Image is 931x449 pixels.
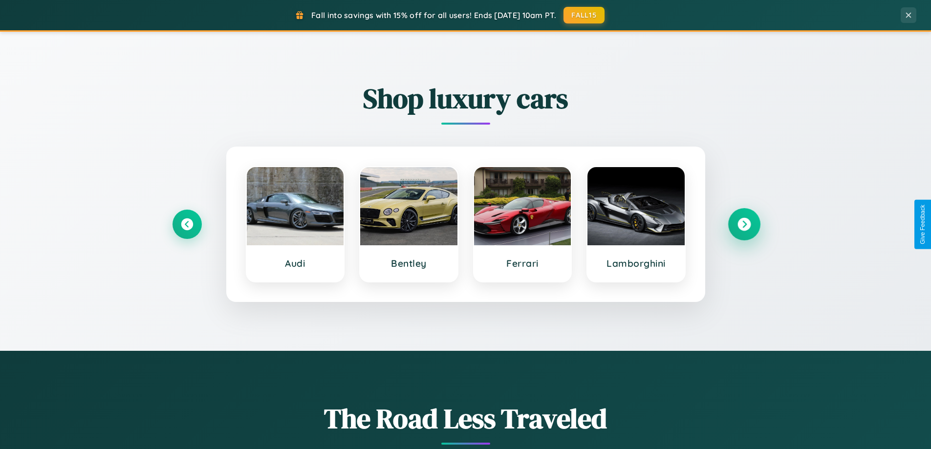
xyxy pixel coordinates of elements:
[597,257,675,269] h3: Lamborghini
[173,80,759,117] h2: Shop luxury cars
[484,257,562,269] h3: Ferrari
[173,400,759,437] h1: The Road Less Traveled
[370,257,448,269] h3: Bentley
[919,205,926,244] div: Give Feedback
[563,7,605,23] button: FALL15
[311,10,556,20] span: Fall into savings with 15% off for all users! Ends [DATE] 10am PT.
[257,257,334,269] h3: Audi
